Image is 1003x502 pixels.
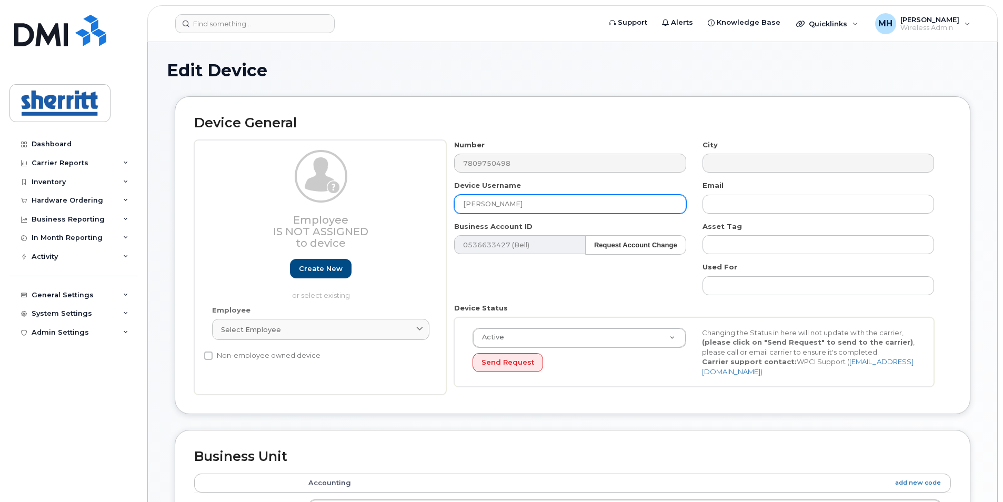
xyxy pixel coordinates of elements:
label: Used For [703,262,737,272]
h2: Business Unit [194,449,951,464]
strong: (please click on "Send Request" to send to the carrier) [702,338,913,346]
h3: Employee [212,214,429,249]
span: to device [296,237,346,249]
p: or select existing [212,290,429,300]
h1: Edit Device [167,61,978,79]
input: Non-employee owned device [204,352,213,360]
th: Accounting [299,474,951,493]
strong: Request Account Change [594,241,677,249]
label: Number [454,140,485,150]
label: Business Account ID [454,222,533,232]
label: Employee [212,305,250,315]
button: Request Account Change [585,235,686,255]
a: Select employee [212,319,429,340]
span: Is not assigned [273,225,368,238]
label: Email [703,180,724,190]
label: Non-employee owned device [204,349,320,362]
a: Create new [290,259,352,278]
strong: Carrier support contact: [702,357,797,366]
a: add new code [895,478,941,487]
label: Device Status [454,303,508,313]
a: [EMAIL_ADDRESS][DOMAIN_NAME] [702,357,914,376]
span: Select employee [221,325,281,335]
div: Changing the Status in here will not update with the carrier, , please call or email carrier to e... [694,328,924,377]
button: Send Request [473,353,543,373]
label: Asset Tag [703,222,742,232]
span: Active [476,333,504,342]
a: Active [473,328,686,347]
label: Device Username [454,180,521,190]
label: City [703,140,718,150]
h2: Device General [194,116,951,130]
